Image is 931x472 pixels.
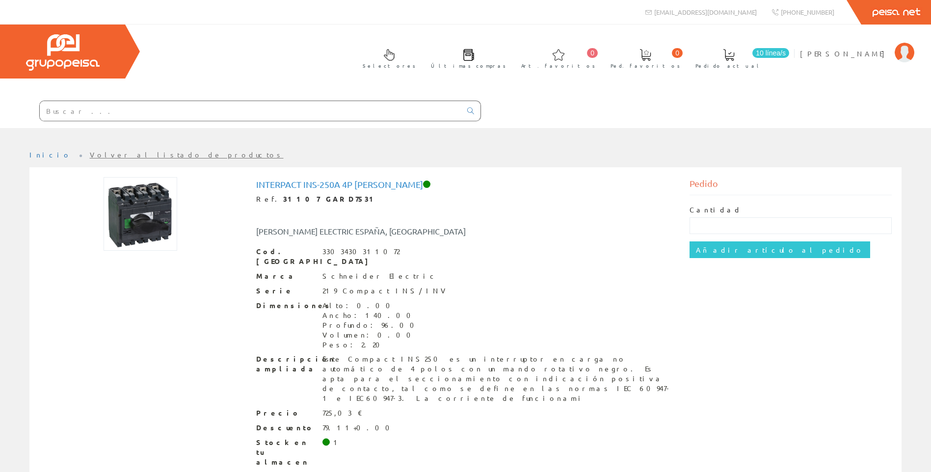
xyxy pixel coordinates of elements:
[256,408,315,418] span: Precio
[322,301,420,311] div: Alto: 0.00
[686,41,792,75] a: 10 línea/s Pedido actual
[690,241,870,258] input: Añadir artículo al pedido
[322,286,449,296] div: 219 Compact INS/INV
[322,340,420,350] div: Peso: 2.20
[256,286,315,296] span: Serie
[322,271,438,281] div: Schneider Electric
[587,48,598,58] span: 0
[26,34,100,71] img: Grupo Peisa
[654,8,757,16] span: [EMAIL_ADDRESS][DOMAIN_NAME]
[781,8,834,16] span: [PHONE_NUMBER]
[322,320,420,330] div: Profundo: 96.00
[40,101,461,121] input: Buscar ...
[333,438,342,447] div: 1
[363,61,416,71] span: Selectores
[249,226,502,237] div: [PERSON_NAME] ELECTRIC ESPAÑA, [GEOGRAPHIC_DATA]
[421,41,511,75] a: Últimas compras
[256,194,675,204] div: Ref.
[322,354,675,403] div: Este Compact INS250 es un interruptor en carga no automático de 4 polos con un mando rotativo neg...
[322,311,420,320] div: Ancho: 140.00
[256,271,315,281] span: Marca
[256,301,315,311] span: Dimensiones
[322,247,399,257] div: 3303430311072
[800,49,890,58] span: [PERSON_NAME]
[90,150,284,159] a: Volver al listado de productos
[611,61,680,71] span: Ped. favoritos
[800,41,914,50] a: [PERSON_NAME]
[283,194,378,203] strong: 31107 GARD7531
[695,61,762,71] span: Pedido actual
[256,423,315,433] span: Descuento
[29,150,71,159] a: Inicio
[256,180,675,189] h1: Interpact Ins-250a 4p [PERSON_NAME]
[690,205,742,215] label: Cantidad
[256,354,315,374] span: Descripción ampliada
[322,408,363,418] div: 725,03 €
[322,423,396,433] div: 79.11+0.00
[672,48,683,58] span: 0
[431,61,506,71] span: Últimas compras
[521,61,595,71] span: Art. favoritos
[353,41,421,75] a: Selectores
[256,438,315,467] span: Stock en tu almacen
[690,177,892,195] div: Pedido
[322,330,420,340] div: Volumen: 0.00
[752,48,789,58] span: 10 línea/s
[256,247,315,266] span: Cod. [GEOGRAPHIC_DATA]
[104,177,177,251] img: Foto artículo Interpact Ins-250a 4p Gardy (150x150)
